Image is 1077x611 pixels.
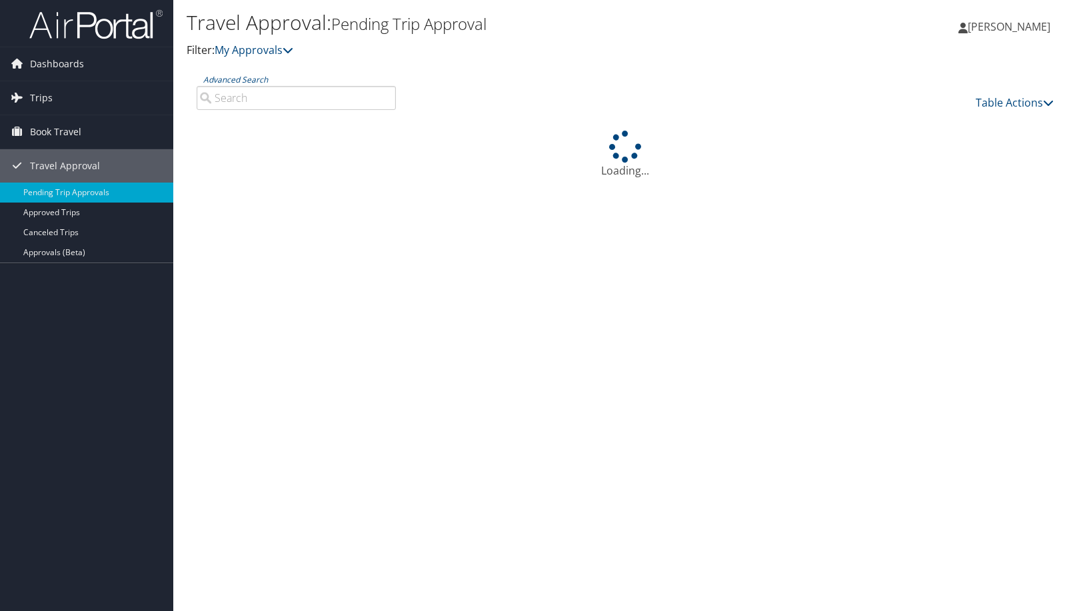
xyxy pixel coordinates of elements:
[187,42,771,59] p: Filter:
[187,131,1064,179] div: Loading...
[187,9,771,37] h1: Travel Approval:
[30,149,100,183] span: Travel Approval
[968,19,1050,34] span: [PERSON_NAME]
[215,43,293,57] a: My Approvals
[958,7,1064,47] a: [PERSON_NAME]
[29,9,163,40] img: airportal-logo.png
[331,13,487,35] small: Pending Trip Approval
[203,74,268,85] a: Advanced Search
[30,115,81,149] span: Book Travel
[197,86,396,110] input: Advanced Search
[976,95,1054,110] a: Table Actions
[30,47,84,81] span: Dashboards
[30,81,53,115] span: Trips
